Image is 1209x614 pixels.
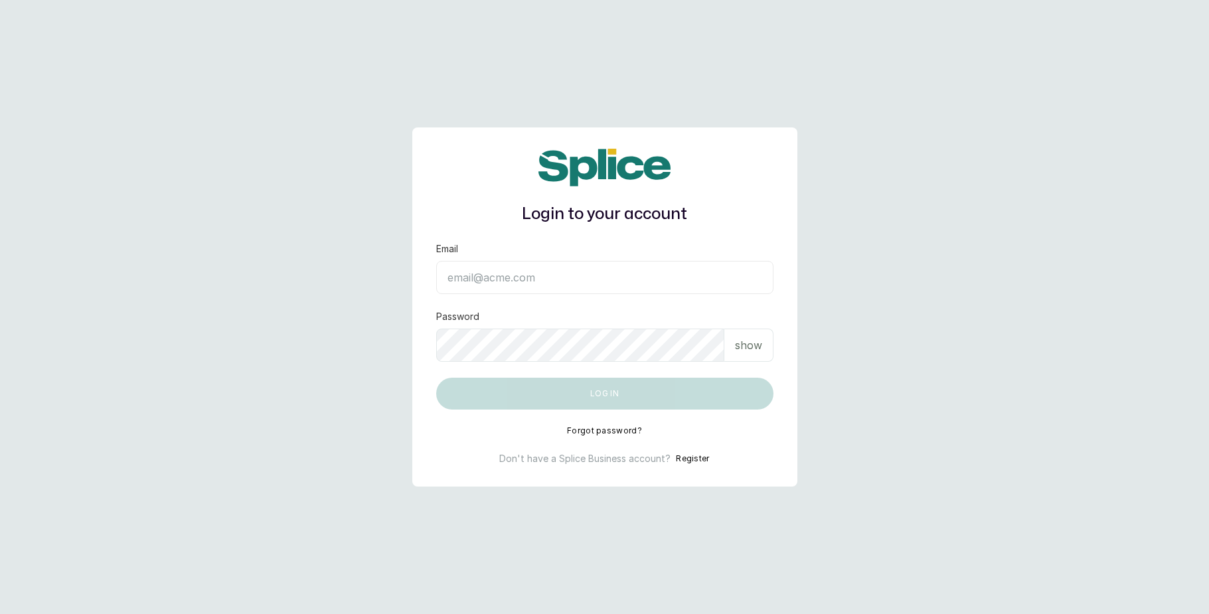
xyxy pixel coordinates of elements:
[735,337,762,353] p: show
[499,452,671,465] p: Don't have a Splice Business account?
[436,378,773,410] button: Log in
[436,261,773,294] input: email@acme.com
[436,310,479,323] label: Password
[436,202,773,226] h1: Login to your account
[676,452,709,465] button: Register
[436,242,458,256] label: Email
[567,425,642,436] button: Forgot password?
